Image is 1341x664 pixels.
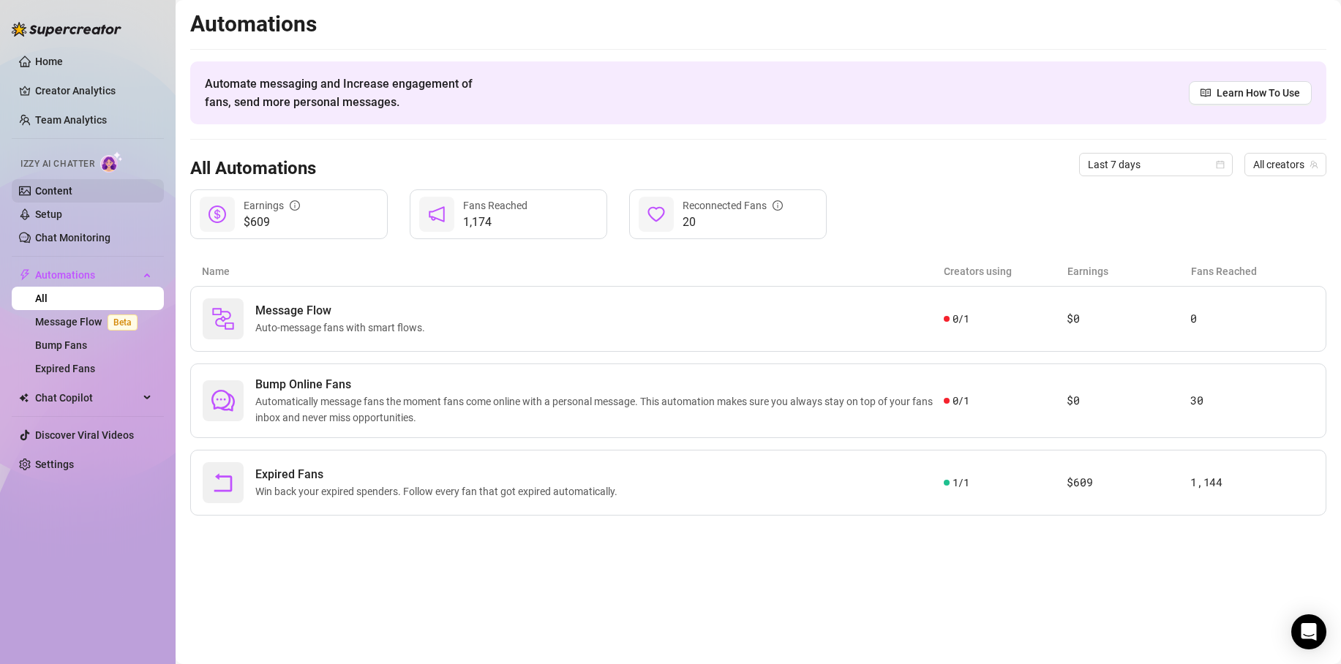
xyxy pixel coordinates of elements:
[255,302,431,320] span: Message Flow
[35,232,110,244] a: Chat Monitoring
[1067,310,1190,328] article: $0
[1190,392,1314,410] article: 30
[255,483,623,499] span: Win back your expired spenders. Follow every fan that got expired automatically.
[35,185,72,197] a: Content
[35,79,152,102] a: Creator Analytics
[1067,392,1190,410] article: $0
[255,320,431,336] span: Auto-message fans with smart flows.
[211,389,235,412] span: comment
[35,208,62,220] a: Setup
[211,471,235,494] span: rollback
[244,214,300,231] span: $609
[19,393,29,403] img: Chat Copilot
[647,205,665,223] span: heart
[244,197,300,214] div: Earnings
[35,363,95,374] a: Expired Fans
[100,151,123,173] img: AI Chatter
[35,263,139,287] span: Automations
[35,316,143,328] a: Message FlowBeta
[35,386,139,410] span: Chat Copilot
[209,205,226,223] span: dollar
[255,393,944,426] span: Automatically message fans the moment fans come online with a personal message. This automation m...
[20,157,94,171] span: Izzy AI Chatter
[35,339,87,351] a: Bump Fans
[35,459,74,470] a: Settings
[35,114,107,126] a: Team Analytics
[1067,474,1190,491] article: $609
[205,75,487,111] span: Automate messaging and Increase engagement of fans, send more personal messages.
[463,214,527,231] span: 1,174
[35,56,63,67] a: Home
[428,205,446,223] span: notification
[953,311,969,327] span: 0 / 1
[953,393,969,409] span: 0 / 1
[1216,160,1225,169] span: calendar
[202,263,944,279] article: Name
[683,197,783,214] div: Reconnected Fans
[19,269,31,281] span: thunderbolt
[1201,88,1211,98] span: read
[12,22,121,37] img: logo-BBDzfeDw.svg
[290,200,300,211] span: info-circle
[1088,154,1224,176] span: Last 7 days
[211,307,235,331] img: svg%3e
[773,200,783,211] span: info-circle
[1190,310,1314,328] article: 0
[463,200,527,211] span: Fans Reached
[683,214,783,231] span: 20
[255,376,944,393] span: Bump Online Fans
[35,293,48,304] a: All
[255,466,623,483] span: Expired Fans
[1067,263,1191,279] article: Earnings
[35,429,134,441] a: Discover Viral Videos
[1191,263,1315,279] article: Fans Reached
[953,475,969,491] span: 1 / 1
[1190,474,1314,491] article: 1,144
[1310,160,1318,169] span: team
[944,263,1067,279] article: Creators using
[1253,154,1318,176] span: All creators
[108,314,138,331] span: Beta
[1217,85,1300,101] span: Learn How To Use
[190,157,316,181] h3: All Automations
[1291,614,1326,649] div: Open Intercom Messenger
[1189,81,1312,105] a: Learn How To Use
[190,10,1326,38] h2: Automations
